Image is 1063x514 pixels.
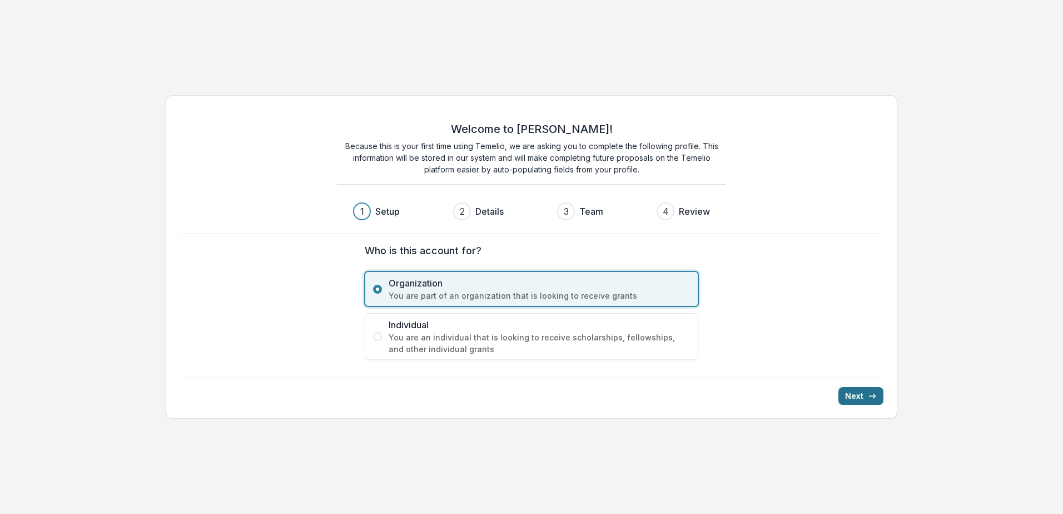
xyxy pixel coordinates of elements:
span: Individual [389,318,690,332]
h3: Review [679,205,710,218]
span: You are an individual that is looking to receive scholarships, fellowships, and other individual ... [389,332,690,355]
h2: Welcome to [PERSON_NAME]! [451,122,613,136]
label: Who is this account for? [365,243,692,258]
h3: Team [579,205,603,218]
span: You are part of an organization that is looking to receive grants [389,290,690,302]
div: 3 [564,205,569,218]
h3: Details [475,205,504,218]
div: 1 [360,205,364,218]
button: Next [838,387,883,405]
span: Organization [389,276,690,290]
div: 2 [460,205,465,218]
div: 4 [663,205,669,218]
p: Because this is your first time using Temelio, we are asking you to complete the following profil... [337,140,726,175]
h3: Setup [375,205,400,218]
div: Progress [353,202,710,220]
